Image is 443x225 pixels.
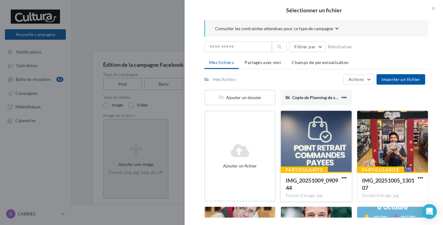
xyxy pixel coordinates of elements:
[381,77,420,82] span: Importer un fichier
[325,43,355,50] button: Réinitialiser
[205,94,275,101] div: Ajouter un dossier
[362,177,414,191] span: IMG_20251005_130107
[292,60,349,65] span: Champs de personnalisation
[286,177,338,191] span: IMG_20251009_090944
[215,25,339,33] button: Consulter les contraintes attendues pour ce type de campagne
[362,193,423,199] div: Format d'image: jpg
[194,7,433,13] h2: Sélectionner un fichier
[357,167,404,173] div: Particularité
[377,74,425,85] button: Importer un fichier
[208,163,272,169] div: Ajouter un fichier
[286,193,347,199] div: Format d'image: jpg
[349,77,364,82] span: Actions
[215,26,333,32] span: Consulter les contraintes attendues pour ce type de campagne
[289,42,325,52] button: Filtrer par
[292,95,353,100] span: Copie de Planning de septembre
[343,74,374,85] button: Actions
[422,204,437,219] div: Open Intercom Messenger
[213,76,236,82] div: Mes fichiers
[209,60,234,65] span: Mes fichiers
[281,167,328,173] div: Particularité
[245,60,281,65] span: Partagés avec moi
